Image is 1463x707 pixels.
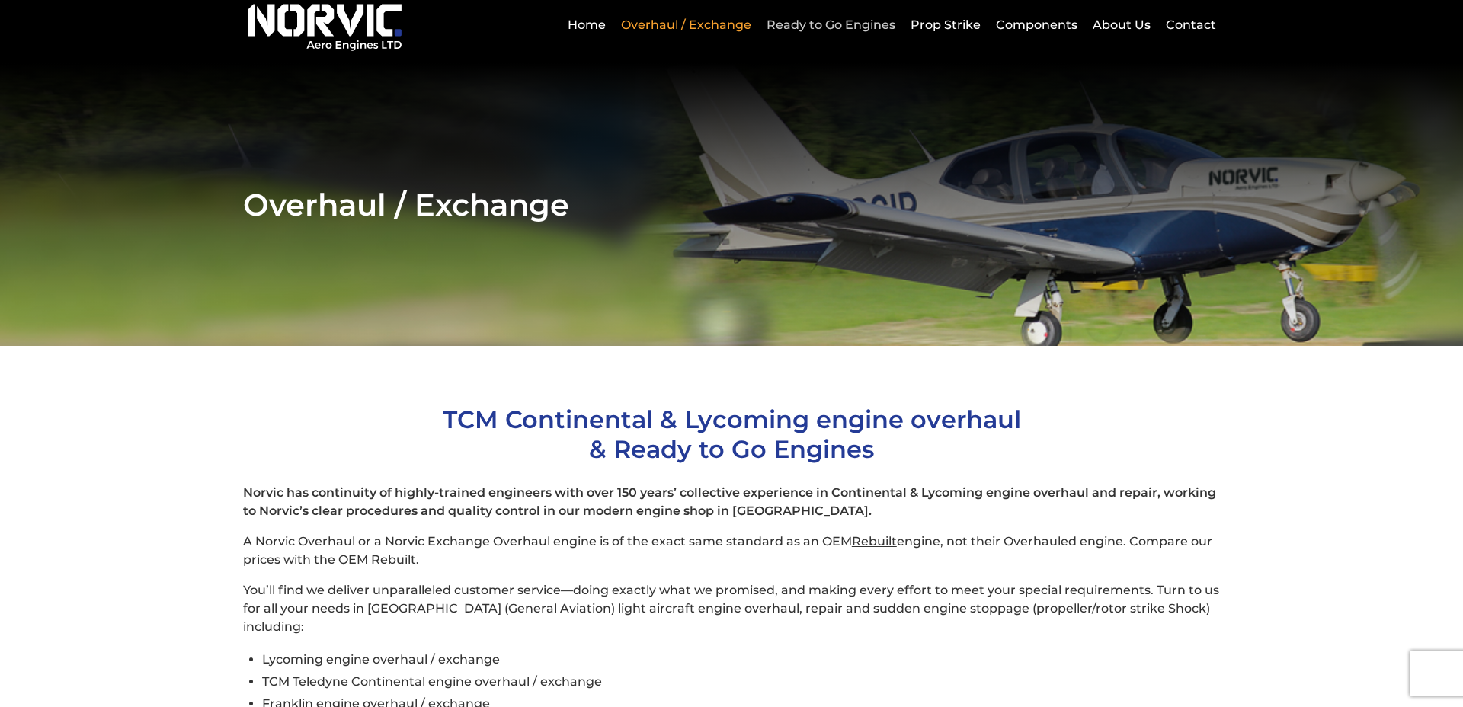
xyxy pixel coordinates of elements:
a: About Us [1089,6,1154,43]
a: Overhaul / Exchange [617,6,755,43]
li: TCM Teledyne Continental engine overhaul / exchange [262,670,1220,693]
a: Home [564,6,610,43]
span: Rebuilt [852,534,897,549]
li: Lycoming engine overhaul / exchange [262,648,1220,670]
a: Contact [1162,6,1216,43]
a: Ready to Go Engines [763,6,899,43]
a: Prop Strike [907,6,984,43]
a: Components [992,6,1081,43]
strong: Norvic has continuity of highly-trained engineers with over 150 years’ collective experience in C... [243,485,1216,518]
p: You’ll find we deliver unparalleled customer service—doing exactly what we promised, and making e... [243,581,1220,636]
p: A Norvic Overhaul or a Norvic Exchange Overhaul engine is of the exact same standard as an OEM en... [243,533,1220,569]
span: TCM Continental & Lycoming engine overhaul & Ready to Go Engines [443,405,1021,464]
h2: Overhaul / Exchange [243,186,1220,223]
